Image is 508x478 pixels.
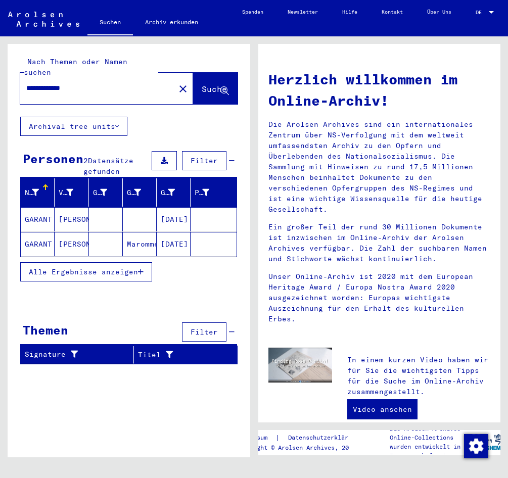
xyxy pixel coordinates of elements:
span: DE [476,10,487,15]
button: Clear [173,78,193,99]
button: Filter [182,322,226,342]
mat-cell: [PERSON_NAME] [55,232,88,256]
p: wurden entwickelt in Partnerschaft mit [390,442,470,460]
mat-header-cell: Geburtsdatum [157,178,191,207]
mat-header-cell: Geburt‏ [123,178,157,207]
mat-cell: [DATE] [157,207,191,231]
div: Themen [23,321,68,339]
div: Titel [138,350,212,360]
h1: Herzlich willkommen im Online-Archiv! [268,69,491,111]
div: Geburtsname [93,184,122,201]
div: Vorname [59,187,73,198]
p: Copyright © Arolsen Archives, 2021 [236,443,371,452]
p: Die Arolsen Archives Online-Collections [390,424,470,442]
div: Vorname [59,184,88,201]
div: Personen [23,150,83,168]
div: Titel [138,347,224,363]
span: Filter [191,156,218,165]
mat-cell: Maromme [123,232,157,256]
button: Suche [193,73,238,104]
span: Filter [191,327,218,337]
div: Zustimmung ändern [464,434,488,458]
span: Alle Ergebnisse anzeigen [29,267,138,276]
span: 2 [83,156,88,165]
div: Nachname [25,187,39,198]
mat-cell: [PERSON_NAME] [55,207,88,231]
mat-icon: close [177,83,189,95]
mat-header-cell: Nachname [21,178,55,207]
p: In einem kurzen Video haben wir für Sie die wichtigsten Tipps für die Suche im Online-Archiv zusa... [347,355,490,397]
div: Nachname [25,184,54,201]
a: Archiv erkunden [133,10,210,34]
img: Zustimmung ändern [464,434,488,458]
mat-cell: [DATE] [157,232,191,256]
a: Suchen [87,10,133,36]
div: Geburtsdatum [161,187,175,198]
div: Prisoner # [195,187,209,198]
p: Unser Online-Archiv ist 2020 mit dem European Heritage Award / Europa Nostra Award 2020 ausgezeic... [268,271,491,324]
button: Archival tree units [20,117,127,136]
mat-cell: GARANT [21,232,55,256]
div: Signature [25,347,133,363]
button: Filter [182,151,226,170]
div: Geburtsdatum [161,184,190,201]
div: Geburt‏ [127,187,141,198]
div: Signature [25,349,121,360]
img: video.jpg [268,348,332,383]
mat-cell: GARANT [21,207,55,231]
a: Video ansehen [347,399,418,419]
div: Geburt‏ [127,184,156,201]
div: Prisoner # [195,184,224,201]
mat-header-cell: Prisoner # [191,178,236,207]
div: | [236,433,371,443]
div: Geburtsname [93,187,107,198]
p: Ein großer Teil der rund 30 Millionen Dokumente ist inzwischen im Online-Archiv der Arolsen Archi... [268,222,491,264]
p: Die Arolsen Archives sind ein internationales Zentrum über NS-Verfolgung mit dem weltweit umfasse... [268,119,491,215]
img: Arolsen_neg.svg [8,12,79,27]
a: Datenschutzerklärung [280,433,371,443]
mat-label: Nach Themen oder Namen suchen [24,57,127,77]
span: Suche [202,84,227,94]
mat-header-cell: Vorname [55,178,88,207]
button: Alle Ergebnisse anzeigen [20,262,152,281]
span: Datensätze gefunden [83,156,133,176]
mat-header-cell: Geburtsname [89,178,123,207]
